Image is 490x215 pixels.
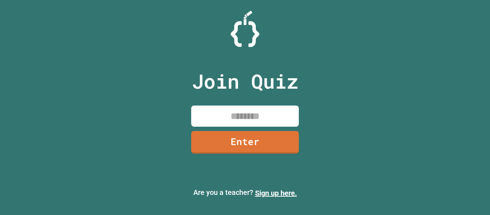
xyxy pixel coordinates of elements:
[255,189,297,197] a: Sign up here.
[430,155,483,186] iframe: chat widget
[231,11,259,47] img: Logo.svg
[191,131,299,154] a: Enter
[192,66,298,96] p: Join Quiz
[460,186,483,208] iframe: chat widget
[6,187,484,198] p: Are you a teacher?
